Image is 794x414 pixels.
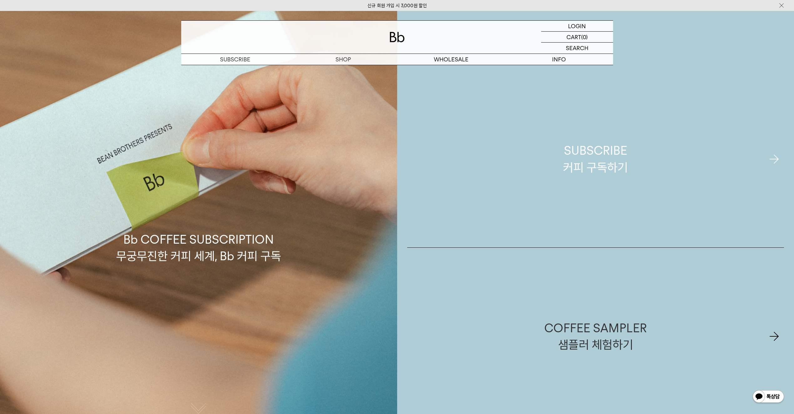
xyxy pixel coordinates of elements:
div: SUBSCRIBE 커피 구독하기 [563,142,628,175]
p: CART [566,32,581,42]
p: (0) [581,32,588,42]
p: INFO [505,54,613,65]
div: COFFEE SAMPLER 샘플러 체험하기 [544,320,647,353]
a: LOGIN [541,21,613,32]
a: SUBSCRIBE [181,54,289,65]
img: 카카오톡 채널 1:1 채팅 버튼 [752,390,785,405]
a: CART (0) [541,32,613,43]
a: SUBSCRIBE커피 구독하기 [407,70,784,247]
img: 로고 [390,32,405,42]
p: Bb COFFEE SUBSCRIPTION 무궁무진한 커피 세계, Bb 커피 구독 [116,172,281,264]
a: SHOP [289,54,397,65]
p: SEARCH [566,43,588,54]
a: 신규 회원 가입 시 3,000원 할인 [367,3,427,8]
p: WHOLESALE [397,54,505,65]
p: LOGIN [568,21,586,31]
